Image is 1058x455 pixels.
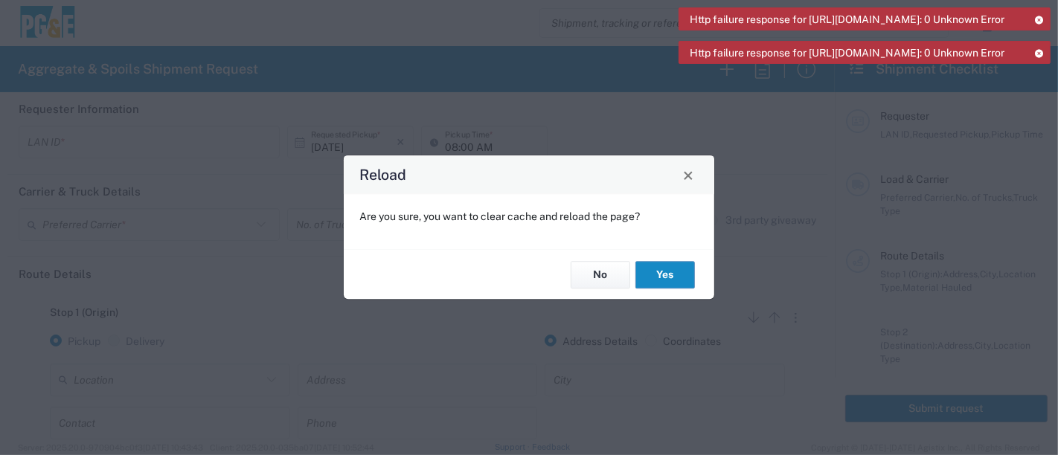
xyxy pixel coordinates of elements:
[359,164,406,186] h4: Reload
[678,164,699,185] button: Close
[635,261,695,288] button: Yes
[690,46,1004,59] span: Http failure response for [URL][DOMAIN_NAME]: 0 Unknown Error
[359,210,699,223] p: Are you sure, you want to clear cache and reload the page?
[571,261,630,288] button: No
[690,13,1004,26] span: Http failure response for [URL][DOMAIN_NAME]: 0 Unknown Error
